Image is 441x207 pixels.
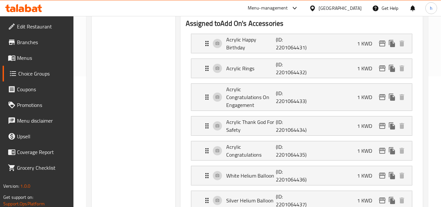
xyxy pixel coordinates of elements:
button: edit [377,121,387,131]
li: Expand [186,31,417,56]
p: Acrylic Happy Birthday [226,36,276,51]
a: Coverage Report [3,144,74,160]
p: 1 KWD [357,64,377,72]
a: Grocery Checklist [3,160,74,176]
span: 1.0.0 [20,182,30,190]
p: (ID: 2201064435) [276,143,309,159]
span: Coverage Report [17,148,69,156]
p: (ID: 2201064436) [276,168,309,183]
button: duplicate [387,121,397,131]
a: Choice Groups [3,66,74,81]
span: Coupons [17,85,69,93]
button: duplicate [387,196,397,205]
button: delete [397,146,407,156]
div: [GEOGRAPHIC_DATA] [319,5,362,12]
button: edit [377,196,387,205]
p: 1 KWD [357,40,377,47]
button: delete [397,63,407,73]
p: 1 KWD [357,122,377,130]
button: duplicate [387,63,397,73]
span: Upsell [17,132,69,140]
p: 1 KWD [357,93,377,101]
span: h [430,5,433,12]
span: Edit Restaurant [17,23,69,30]
span: Choice Groups [18,70,69,78]
span: Branches [17,38,69,46]
div: Expand [191,34,412,53]
button: delete [397,121,407,131]
div: Expand [191,84,412,111]
a: Promotions [3,97,74,113]
li: Expand [186,138,417,163]
button: duplicate [387,171,397,181]
button: delete [397,92,407,102]
p: (ID: 2201064432) [276,60,309,76]
span: Menus [17,54,69,62]
button: edit [377,39,387,48]
div: Expand [191,59,412,78]
button: edit [377,146,387,156]
button: edit [377,92,387,102]
p: 1 KWD [357,197,377,204]
p: Acrylic Congratulations On Engagement [226,85,276,109]
li: Expand [186,113,417,138]
a: Upsell [3,129,74,144]
span: Menu disclaimer [17,117,69,125]
p: Acrylic Rings [226,64,276,72]
li: Expand [186,163,417,188]
h2: Assigned to Add On's Accessories [186,19,417,28]
div: Expand [191,116,412,135]
button: delete [397,196,407,205]
li: Expand [186,56,417,81]
button: duplicate [387,146,397,156]
p: White Helium Balloon [226,172,276,180]
span: Grocery Checklist [17,164,69,172]
a: Branches [3,34,74,50]
p: 1 KWD [357,147,377,155]
a: Menus [3,50,74,66]
a: Coupons [3,81,74,97]
p: (ID: 2201064431) [276,36,309,51]
div: Expand [191,141,412,160]
button: edit [377,63,387,73]
button: duplicate [387,92,397,102]
p: Silver Helium Balloon [226,197,276,204]
p: Acrylic Thank God For Safety [226,118,276,134]
a: Menu disclaimer [3,113,74,129]
div: Menu-management [248,4,288,12]
button: duplicate [387,39,397,48]
p: Acrylic Congratulations [226,143,276,159]
span: Promotions [17,101,69,109]
button: delete [397,171,407,181]
p: (ID: 2201064433) [276,89,309,105]
div: Expand [191,166,412,185]
p: (ID: 2201064434) [276,118,309,134]
li: Expand [186,81,417,113]
a: Edit Restaurant [3,19,74,34]
span: Version: [3,182,19,190]
button: delete [397,39,407,48]
p: 1 KWD [357,172,377,180]
button: edit [377,171,387,181]
span: Get support on: [3,193,33,201]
